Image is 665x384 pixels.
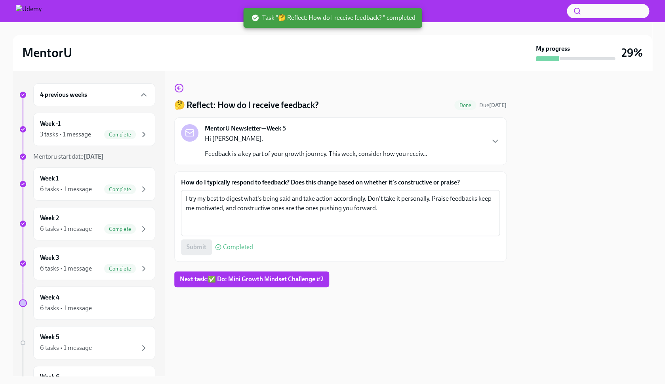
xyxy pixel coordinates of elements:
[180,275,324,283] span: Next task : ✅ Do: Mini Growth Mindset Challenge #2
[181,178,500,187] label: How do I typically respond to feedback? Does this change based on whether it's constructive or pr...
[16,5,42,17] img: Udemy
[205,134,427,143] p: Hi [PERSON_NAME],
[40,264,92,273] div: 6 tasks • 1 message
[19,113,155,146] a: Week -13 tasks • 1 messageComplete
[84,153,104,160] strong: [DATE]
[536,44,570,53] strong: My progress
[251,13,415,22] span: Task "🤔 Reflect: How do I receive feedback? " completed
[19,247,155,280] a: Week 36 tasks • 1 messageComplete
[40,225,92,233] div: 6 tasks • 1 message
[19,152,155,161] a: Mentoru start date[DATE]
[33,153,104,160] span: Mentoru start date
[479,102,507,109] span: August 16th, 2025 07:00
[40,119,61,128] h6: Week -1
[40,304,92,313] div: 6 tasks • 1 message
[489,102,507,109] strong: [DATE]
[33,83,155,106] div: 4 previous weeks
[40,90,87,99] h6: 4 previous weeks
[621,46,643,60] h3: 29%
[40,130,91,139] div: 3 tasks • 1 message
[454,102,476,108] span: Done
[40,253,59,262] h6: Week 3
[40,344,92,352] div: 6 tasks • 1 message
[40,185,92,194] div: 6 tasks • 1 message
[40,214,59,223] h6: Week 2
[104,132,136,138] span: Complete
[19,326,155,359] a: Week 56 tasks • 1 message
[205,124,286,133] strong: MentorU Newsletter—Week 5
[104,186,136,192] span: Complete
[104,266,136,272] span: Complete
[40,293,59,302] h6: Week 4
[19,167,155,201] a: Week 16 tasks • 1 messageComplete
[19,207,155,240] a: Week 26 tasks • 1 messageComplete
[104,226,136,232] span: Complete
[205,150,427,158] p: Feedback is a key part of your growth journey. This week, consider how you receiv...
[40,174,59,183] h6: Week 1
[19,286,155,320] a: Week 46 tasks • 1 message
[40,333,59,342] h6: Week 5
[186,194,495,232] textarea: I try my best to digest what's being said and take action accordingly. Don't take it personally. ...
[22,45,72,61] h2: MentorU
[174,271,329,287] button: Next task:✅ Do: Mini Growth Mindset Challenge #2
[174,99,319,111] h4: 🤔 Reflect: How do I receive feedback?
[479,102,507,109] span: Due
[40,372,59,381] h6: Week 6
[223,244,253,250] span: Completed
